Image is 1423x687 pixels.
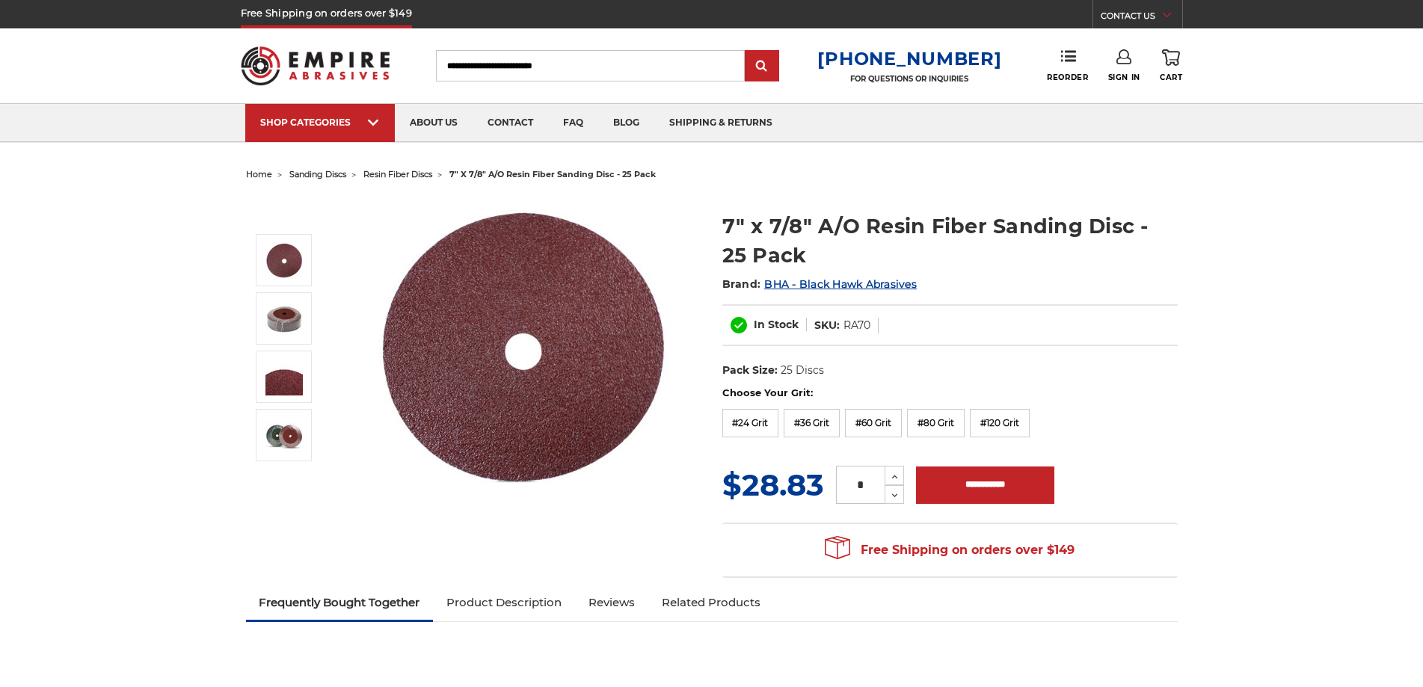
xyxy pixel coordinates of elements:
[260,117,380,128] div: SHOP CATEGORIES
[722,212,1178,270] h1: 7" x 7/8" A/O Resin Fiber Sanding Disc - 25 Pack
[548,104,598,142] a: faq
[265,241,303,279] img: 7 inch aluminum oxide resin fiber disc
[1160,49,1182,82] a: Cart
[814,318,840,333] dt: SKU:
[598,104,654,142] a: blog
[473,104,548,142] a: contact
[265,416,303,454] img: 7" x 7/8" A/O Resin Fiber Sanding Disc - 25 Pack
[722,363,778,378] dt: Pack Size:
[433,586,575,619] a: Product Description
[825,535,1075,565] span: Free Shipping on orders over $149
[289,169,346,179] a: sanding discs
[449,169,656,179] span: 7" x 7/8" a/o resin fiber sanding disc - 25 pack
[1047,49,1088,81] a: Reorder
[722,277,761,291] span: Brand:
[722,466,824,503] span: $28.83
[754,318,799,331] span: In Stock
[246,169,272,179] a: home
[1108,73,1140,82] span: Sign In
[747,52,777,81] input: Submit
[241,37,390,95] img: Empire Abrasives
[764,277,917,291] a: BHA - Black Hawk Abrasives
[1047,73,1088,82] span: Reorder
[363,169,432,179] a: resin fiber discs
[395,104,473,142] a: about us
[648,586,774,619] a: Related Products
[817,48,1001,70] a: [PHONE_NUMBER]
[1160,73,1182,82] span: Cart
[265,358,303,395] img: 7" x 7/8" A/O Resin Fiber Sanding Disc - 25 Pack
[374,196,673,495] img: 7 inch aluminum oxide resin fiber disc
[722,386,1178,401] label: Choose Your Grit:
[246,586,434,619] a: Frequently Bought Together
[843,318,870,333] dd: RA70
[654,104,787,142] a: shipping & returns
[817,74,1001,84] p: FOR QUESTIONS OR INQUIRIES
[265,300,303,337] img: 7" x 7/8" A/O Resin Fiber Sanding Disc - 25 Pack
[1101,7,1182,28] a: CONTACT US
[575,586,648,619] a: Reviews
[781,363,824,378] dd: 25 Discs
